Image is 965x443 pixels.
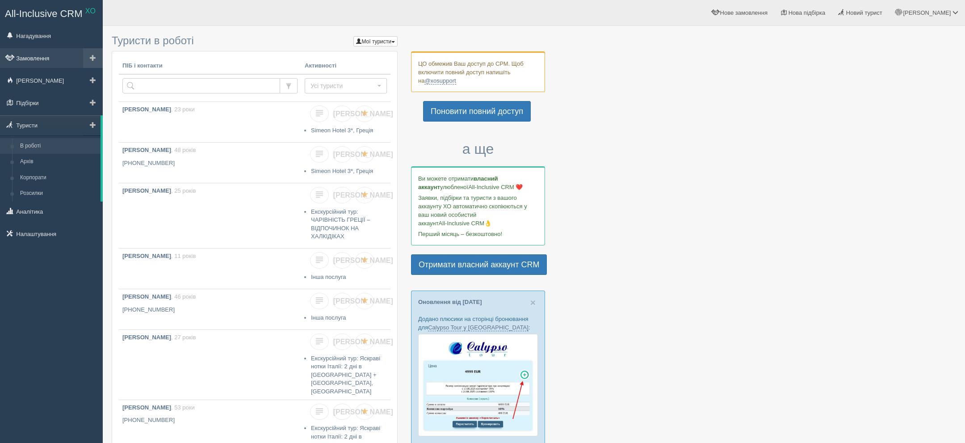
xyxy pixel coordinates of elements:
[122,106,171,113] b: [PERSON_NAME]
[16,170,101,186] a: Корпорати
[418,174,538,191] p: Ви можете отримати улюбленої
[418,175,498,190] b: власний аккаунт
[0,0,102,25] a: All-Inclusive CRM XO
[119,330,301,387] a: [PERSON_NAME], 27 років
[418,334,538,436] img: calypso-tour-proposal-crm-for-travel-agency.jpg
[171,293,196,300] span: , 46 років
[171,404,195,411] span: , 53 роки
[903,9,951,16] span: [PERSON_NAME]
[411,51,545,92] div: ЦО обмежив Ваш доступ до СРМ. Щоб включити повний доступ напишіть на
[720,9,768,16] span: Нове замовлення
[122,306,298,314] p: [PHONE_NUMBER]
[530,298,536,307] button: Close
[311,208,370,240] a: Екскурсійний тур: ЧАРІВНІСТЬ ГРЕЦІЇ – ВІДПОЧИНОК НА ХАЛКІДІКАХ
[333,297,393,305] span: [PERSON_NAME]
[333,105,352,122] a: [PERSON_NAME]
[333,146,352,163] a: [PERSON_NAME]
[171,147,196,153] span: , 48 років
[423,101,531,122] a: Поновити повний доступ
[353,36,398,46] button: Мої туристи
[846,9,882,16] span: Новий турист
[530,297,536,308] span: ×
[16,154,101,170] a: Архів
[333,338,393,346] span: [PERSON_NAME]
[85,7,96,15] sup: XO
[112,34,194,46] span: Туристи в роботі
[171,106,195,113] span: , 23 роки
[428,324,529,331] a: Calypso Tour у [GEOGRAPHIC_DATA]
[789,9,826,16] span: Нова підбірка
[171,253,196,259] span: , 11 років
[171,334,196,341] span: , 27 років
[418,194,538,228] p: Заявки, підбірки та туристи з вашого аккаунту ХО автоматично скопіюються у ваш новий особистий ак...
[311,355,380,395] a: Екскурсійний тур: Яскраві нотки Італії: 2 дні в [GEOGRAPHIC_DATA] + [GEOGRAPHIC_DATA], [GEOGRAPHI...
[119,102,301,142] a: [PERSON_NAME], 23 роки
[122,293,171,300] b: [PERSON_NAME]
[333,191,393,199] span: [PERSON_NAME]
[119,143,301,183] a: [PERSON_NAME], 48 років [PHONE_NUMBER]
[311,274,346,280] a: Інша послуга
[305,78,387,93] button: Усі туристи
[119,249,301,289] a: [PERSON_NAME], 11 років
[333,257,393,264] span: [PERSON_NAME]
[333,110,393,118] span: [PERSON_NAME]
[418,230,538,238] p: Перший місяць – безкоштовно!
[311,127,373,134] a: Simeon Hotel 3*, Греція
[301,58,390,74] th: Активності
[122,253,171,259] b: [PERSON_NAME]
[119,58,301,74] th: ПІБ і контакти
[468,184,523,190] span: All-Inclusive CRM ❤️
[122,78,280,93] input: Пошук за ПІБ, паспортом або контактами
[333,333,352,350] a: [PERSON_NAME]
[333,187,352,203] a: [PERSON_NAME]
[122,416,298,425] p: [PHONE_NUMBER]
[122,404,171,411] b: [PERSON_NAME]
[171,187,196,194] span: , 25 років
[122,334,171,341] b: [PERSON_NAME]
[311,314,346,321] a: Інша послуга
[333,151,393,158] span: [PERSON_NAME]
[122,147,171,153] b: [PERSON_NAME]
[310,81,375,90] span: Усі туристи
[333,408,393,416] span: [PERSON_NAME]
[119,289,301,329] a: [PERSON_NAME], 46 років [PHONE_NUMBER]
[333,404,352,420] a: [PERSON_NAME]
[333,252,352,269] a: [PERSON_NAME]
[311,168,373,174] a: Simeon Hotel 3*, Греція
[411,141,545,157] h3: а ще
[16,138,101,154] a: В роботі
[424,77,456,84] a: @xosupport
[16,186,101,202] a: Розсилки
[418,315,538,332] p: Додано плюсики на сторінці бронювання для :
[418,299,482,305] a: Оновлення від [DATE]
[439,220,492,227] span: All-Inclusive CRM👌
[411,254,547,275] a: Отримати власний аккаунт CRM
[5,8,83,19] span: All-Inclusive CRM
[122,159,298,168] p: [PHONE_NUMBER]
[333,293,352,309] a: [PERSON_NAME]
[119,183,301,248] a: [PERSON_NAME], 25 років
[122,187,171,194] b: [PERSON_NAME]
